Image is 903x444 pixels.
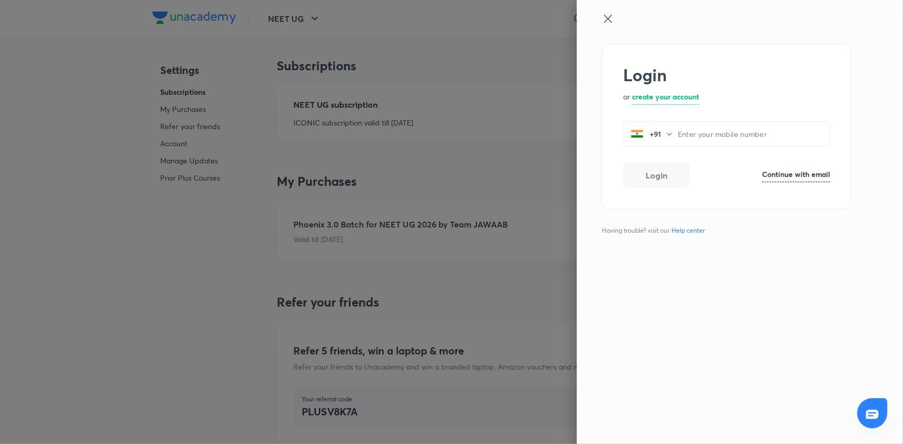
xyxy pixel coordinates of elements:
h2: Login [623,65,830,85]
h6: create your account [632,91,699,102]
p: +91 [643,129,665,139]
a: create your account [632,91,699,105]
h6: Continue with email [762,169,830,180]
button: Login [623,163,690,188]
p: or [623,91,630,105]
a: Help center [669,226,707,235]
input: Enter your mobile number [678,123,830,145]
img: India [631,128,643,140]
span: Having trouble? visit our [602,226,709,235]
a: Continue with email [762,169,830,182]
